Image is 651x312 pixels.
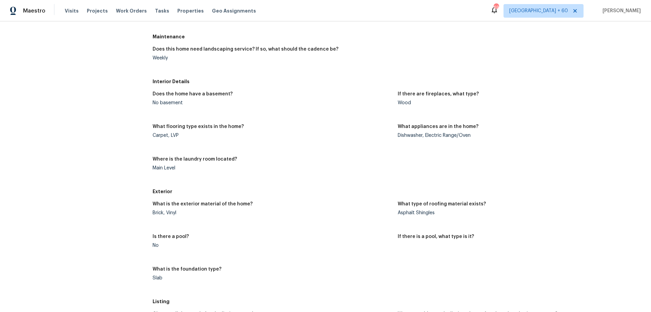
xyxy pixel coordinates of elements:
[155,8,169,13] span: Tasks
[398,124,478,129] h5: What appliances are in the home?
[23,7,45,14] span: Maestro
[398,133,637,138] div: Dishwasher, Electric Range/Oven
[153,166,392,170] div: Main Level
[65,7,79,14] span: Visits
[153,188,643,195] h5: Exterior
[153,276,392,280] div: Slab
[153,234,189,239] h5: Is there a pool?
[153,210,392,215] div: Brick, Vinyl
[153,298,643,305] h5: Listing
[153,202,253,206] h5: What is the exterior material of the home?
[398,92,479,96] h5: If there are fireplaces, what type?
[153,33,643,40] h5: Maintenance
[87,7,108,14] span: Projects
[153,78,643,85] h5: Interior Details
[398,234,474,239] h5: If there is a pool, what type is it?
[398,202,486,206] h5: What type of roofing material exists?
[212,7,256,14] span: Geo Assignments
[116,7,147,14] span: Work Orders
[153,124,244,129] h5: What flooring type exists in the home?
[177,7,204,14] span: Properties
[153,100,392,105] div: No basement
[153,133,392,138] div: Carpet, LVP
[153,47,338,52] h5: Does this home need landscaping service? If so, what should the cadence be?
[153,56,392,60] div: Weekly
[153,92,233,96] h5: Does the home have a basement?
[398,100,637,105] div: Wood
[600,7,641,14] span: [PERSON_NAME]
[153,243,392,248] div: No
[494,4,498,11] div: 694
[153,157,237,162] h5: Where is the laundry room located?
[398,210,637,215] div: Asphalt Shingles
[509,7,568,14] span: [GEOGRAPHIC_DATA] + 60
[153,267,221,272] h5: What is the foundation type?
